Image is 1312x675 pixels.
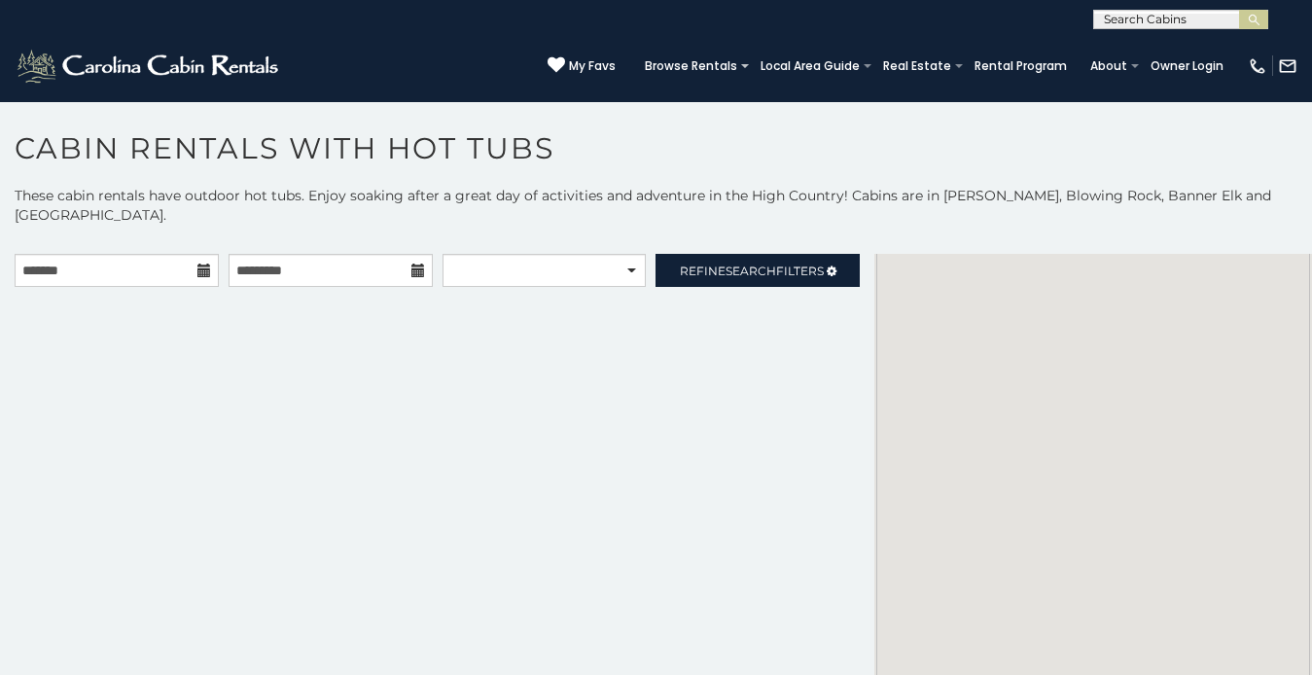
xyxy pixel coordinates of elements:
a: My Favs [548,56,616,76]
a: Rental Program [965,53,1077,80]
a: RefineSearchFilters [656,254,860,287]
a: Browse Rentals [635,53,747,80]
a: About [1081,53,1137,80]
span: Search [726,264,776,278]
a: Real Estate [873,53,961,80]
span: Refine Filters [680,264,824,278]
a: Owner Login [1141,53,1233,80]
span: My Favs [569,57,616,75]
img: White-1-2.png [15,47,284,86]
a: Local Area Guide [751,53,869,80]
img: mail-regular-white.png [1278,56,1297,76]
img: phone-regular-white.png [1248,56,1267,76]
